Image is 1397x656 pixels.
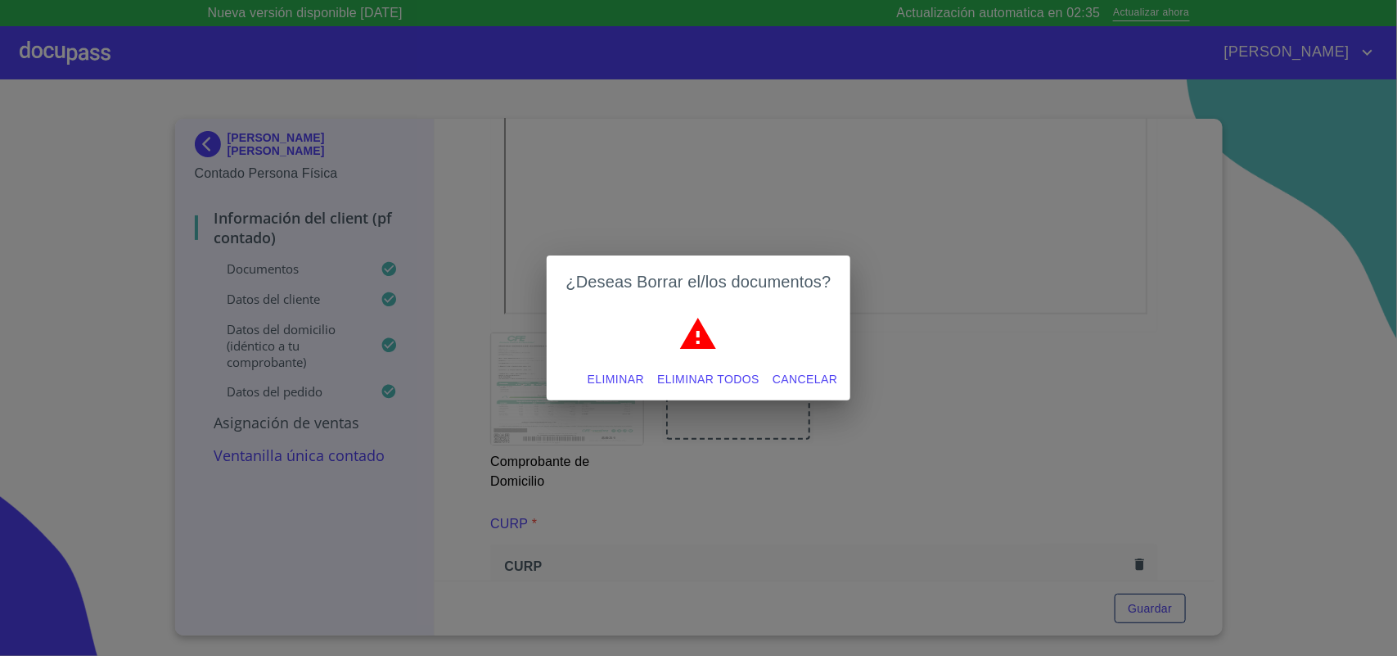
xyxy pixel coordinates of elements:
button: Eliminar [581,364,651,395]
button: Eliminar todos [651,364,766,395]
button: Cancelar [766,364,844,395]
h2: ¿Deseas Borrar el/los documentos? [566,269,831,295]
span: Eliminar [588,369,644,390]
span: Eliminar todos [657,369,759,390]
span: Cancelar [773,369,837,390]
